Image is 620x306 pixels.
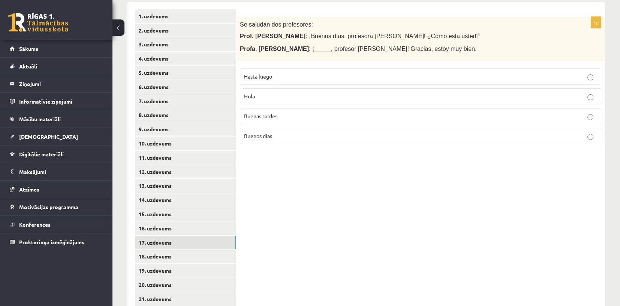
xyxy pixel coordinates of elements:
[135,221,236,235] a: 16. uzdevums
[19,186,39,193] span: Atzīmes
[240,21,313,28] span: Se saludan dos profesores:
[10,163,103,180] a: Maksājumi
[591,16,601,28] p: 1p
[19,63,37,70] span: Aktuāli
[135,193,236,207] a: 14. uzdevums
[10,198,103,215] a: Motivācijas programma
[135,24,236,37] a: 2. uzdevums
[240,33,306,39] span: Prof. [PERSON_NAME]
[19,221,51,228] span: Konferences
[306,33,479,39] span: : ¡Buenos días, profesora [PERSON_NAME]! ¿Cómo está usted?
[19,116,61,122] span: Mācību materiāli
[135,292,236,306] a: 21. uzdevums
[135,80,236,94] a: 6. uzdevums
[135,179,236,193] a: 13. uzdevums
[135,250,236,263] a: 18. uzdevums
[244,113,277,119] span: Buenas tardes
[587,134,593,140] input: Buenos días
[19,75,103,92] legend: Ziņojumi
[19,133,78,140] span: [DEMOGRAPHIC_DATA]
[10,216,103,233] a: Konferences
[135,108,236,122] a: 8. uzdevums
[10,75,103,92] a: Ziņojumi
[135,66,236,80] a: 5. uzdevums
[19,151,64,157] span: Digitālie materiāli
[135,207,236,221] a: 15. uzdevums
[19,93,103,110] legend: Informatīvie ziņojumi
[135,122,236,136] a: 9. uzdevums
[309,46,476,52] span: : ¡_____, profesor [PERSON_NAME]! Gracias, estoy muy bien.
[10,181,103,198] a: Atzīmes
[135,278,236,292] a: 20. uzdevums
[19,239,84,245] span: Proktoringa izmēģinājums
[8,13,68,32] a: Rīgas 1. Tālmācības vidusskola
[10,93,103,110] a: Informatīvie ziņojumi
[10,233,103,251] a: Proktoringa izmēģinājums
[10,40,103,57] a: Sākums
[587,114,593,120] input: Buenas tardes
[135,236,236,250] a: 17. uzdevums
[587,94,593,100] input: Hola
[244,73,272,80] span: Hasta luego
[135,9,236,23] a: 1. uzdevums
[19,163,103,180] legend: Maksājumi
[135,165,236,179] a: 12. uzdevums
[19,45,38,52] span: Sākums
[10,128,103,145] a: [DEMOGRAPHIC_DATA]
[10,146,103,163] a: Digitālie materiāli
[10,58,103,75] a: Aktuāli
[135,94,236,108] a: 7. uzdevums
[19,204,78,210] span: Motivācijas programma
[587,74,593,80] input: Hasta luego
[10,110,103,128] a: Mācību materiāli
[135,52,236,65] a: 4. uzdevums
[240,46,309,52] span: Profa. [PERSON_NAME]
[135,151,236,165] a: 11. uzdevums
[135,37,236,51] a: 3. uzdevums
[135,264,236,278] a: 19. uzdevums
[244,93,255,100] span: Hola
[244,132,272,139] span: Buenos días
[135,137,236,150] a: 10. uzdevums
